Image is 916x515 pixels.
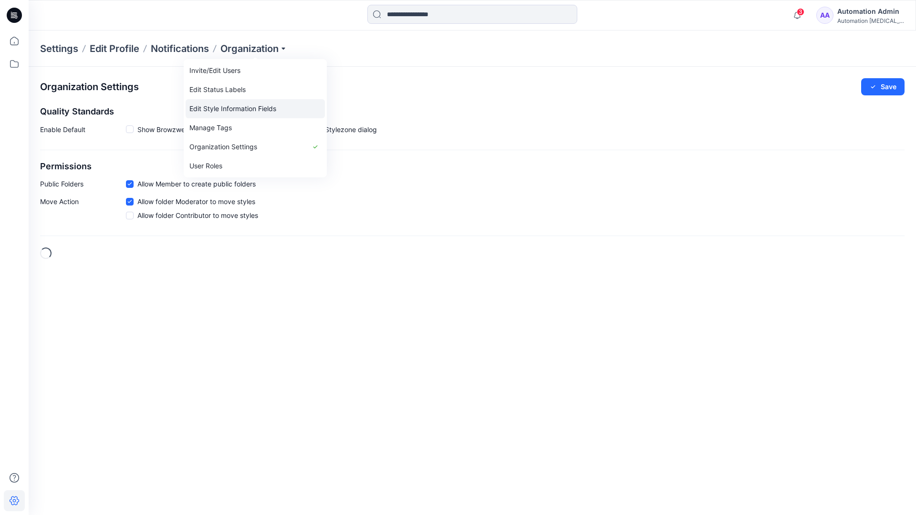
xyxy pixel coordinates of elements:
[40,124,126,138] p: Enable Default
[186,80,325,99] a: Edit Status Labels
[40,196,126,224] p: Move Action
[837,6,904,17] div: Automation Admin
[816,7,833,24] div: AA
[137,196,255,206] span: Allow folder Moderator to move styles
[40,42,78,55] p: Settings
[186,61,325,80] a: Invite/Edit Users
[40,179,126,189] p: Public Folders
[40,162,905,172] h2: Permissions
[861,78,905,95] button: Save
[40,82,139,93] h2: Organization Settings
[797,8,804,16] span: 3
[837,17,904,24] div: Automation [MEDICAL_DATA]...
[186,99,325,118] a: Edit Style Information Fields
[137,210,258,220] span: Allow folder Contributor to move styles
[151,42,209,55] a: Notifications
[137,179,256,189] span: Allow Member to create public folders
[186,118,325,137] a: Manage Tags
[186,156,325,175] a: User Roles
[186,137,325,156] a: Organization Settings
[90,42,139,55] a: Edit Profile
[137,124,377,134] span: Show Browzwear’s default quality standards in the Share to Stylezone dialog
[40,107,905,117] h2: Quality Standards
